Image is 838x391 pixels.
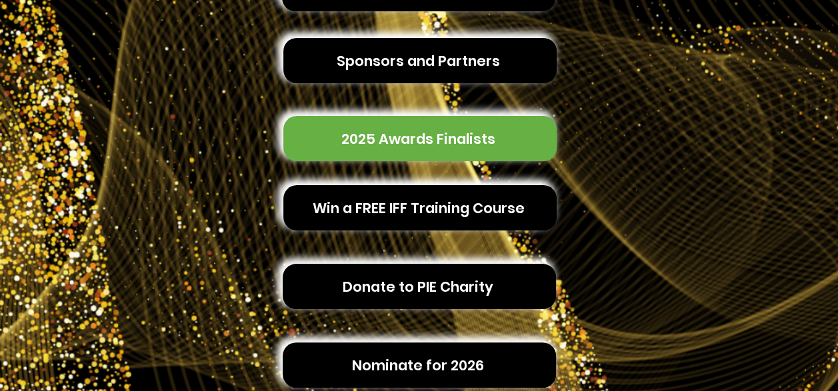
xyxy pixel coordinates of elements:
[283,185,557,230] a: Win a FREE IFF Training Course
[283,342,556,388] a: Nominate for 2026
[341,129,495,149] span: 2025 Awards Finalists
[283,264,556,309] a: Donate to PIE Charity
[313,198,525,218] span: Win a FREE IFF Training Course
[352,355,484,376] span: Nominate for 2026
[283,38,557,83] a: Sponsors and Partners
[337,51,500,71] span: Sponsors and Partners
[343,276,493,297] span: Donate to PIE Charity
[283,116,557,161] a: 2025 Awards Finalists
